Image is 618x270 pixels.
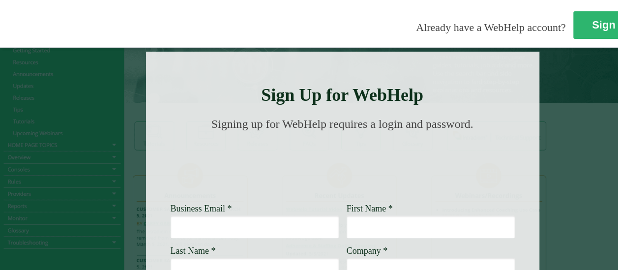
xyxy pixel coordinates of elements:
span: Already have a WebHelp account? [416,21,565,33]
span: Signing up for WebHelp requires a login and password. [211,118,473,130]
span: Company * [347,246,388,256]
strong: Sign Up for WebHelp [261,85,423,105]
span: Business Email * [171,204,232,213]
img: Need Credentials? Sign up below. Have Credentials? Use the sign-in button. [177,141,509,190]
span: First Name * [347,204,393,213]
span: Last Name * [171,246,216,256]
